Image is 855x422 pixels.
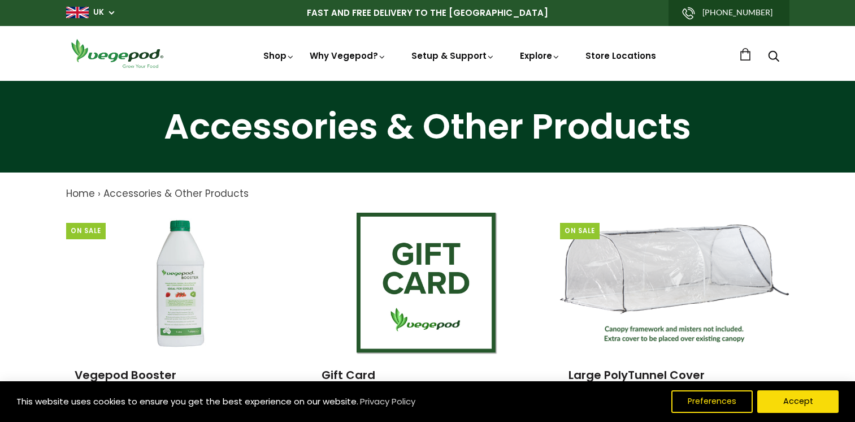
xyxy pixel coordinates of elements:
[585,50,656,62] a: Store Locations
[110,213,251,354] img: Vegepod Booster
[263,50,295,62] a: Shop
[98,187,101,200] span: ›
[66,37,168,70] img: Vegepod
[357,213,498,354] img: Gift Card
[411,50,495,62] a: Setup & Support
[757,390,839,413] button: Accept
[310,50,387,62] a: Why Vegepod?
[93,7,104,18] a: UK
[520,50,561,62] a: Explore
[671,390,753,413] button: Preferences
[568,367,705,383] a: Large PolyTunnel Cover
[66,187,95,200] a: Home
[560,225,789,343] img: Large PolyTunnel Cover
[66,7,89,18] img: gb_large.png
[75,367,176,383] a: Vegepod Booster
[103,187,249,200] a: Accessories & Other Products
[358,391,417,412] a: Privacy Policy (opens in a new tab)
[14,109,841,144] h1: Accessories & Other Products
[66,187,789,201] nav: breadcrumbs
[322,367,375,383] a: Gift Card
[16,395,358,407] span: This website uses cookies to ensure you get the best experience on our website.
[768,51,779,63] a: Search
